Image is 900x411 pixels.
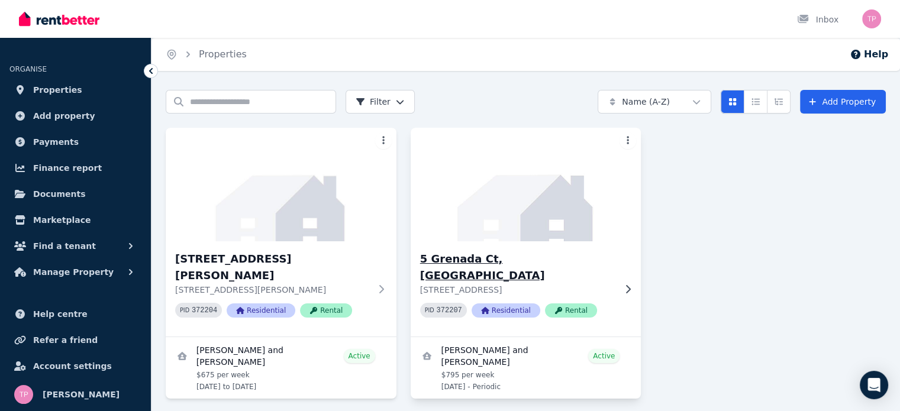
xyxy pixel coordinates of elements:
span: Properties [33,83,82,97]
span: Refer a friend [33,333,98,347]
a: Marketplace [9,208,141,232]
div: View options [721,90,791,114]
img: 1/23 Doggett Dr, Miami [166,128,396,241]
span: Manage Property [33,265,114,279]
code: 372204 [192,306,217,315]
span: ORGANISE [9,65,47,73]
div: Inbox [797,14,838,25]
h3: [STREET_ADDRESS][PERSON_NAME] [175,251,370,284]
button: Name (A-Z) [598,90,711,114]
button: Manage Property [9,260,141,284]
button: Find a tenant [9,234,141,258]
button: Card view [721,90,744,114]
div: Open Intercom Messenger [860,371,888,399]
p: [STREET_ADDRESS] [420,284,615,296]
button: More options [375,132,392,149]
span: Help centre [33,307,88,321]
small: PID [180,307,189,313]
a: Properties [199,48,247,60]
a: Refer a friend [9,328,141,352]
button: Help [850,47,888,62]
span: Find a tenant [33,239,96,253]
small: PID [425,307,434,313]
span: Finance report [33,161,102,175]
span: Marketplace [33,213,91,227]
a: View details for Jay Sewell and Chris McGregory [166,337,396,399]
span: Rental [545,303,597,318]
span: Account settings [33,359,112,373]
a: Add property [9,104,141,128]
a: Payments [9,130,141,154]
span: Documents [33,187,86,201]
img: Tim Pennock [862,9,881,28]
code: 372207 [437,306,462,315]
button: Expanded list view [767,90,791,114]
span: Filter [356,96,391,108]
a: 5 Grenada Ct, Varsity Lakes5 Grenada Ct, [GEOGRAPHIC_DATA][STREET_ADDRESS]PID 372207ResidentialRe... [411,128,641,336]
a: Documents [9,182,141,206]
button: Compact list view [744,90,767,114]
img: 5 Grenada Ct, Varsity Lakes [405,125,647,244]
button: More options [620,132,636,149]
button: Filter [346,90,415,114]
span: Residential [472,303,540,318]
a: Help centre [9,302,141,326]
a: Finance report [9,156,141,180]
h3: 5 Grenada Ct, [GEOGRAPHIC_DATA] [420,251,615,284]
a: Add Property [800,90,886,114]
p: [STREET_ADDRESS][PERSON_NAME] [175,284,370,296]
span: [PERSON_NAME] [43,387,120,402]
img: Tim Pennock [14,385,33,404]
span: Payments [33,135,79,149]
a: 1/23 Doggett Dr, Miami[STREET_ADDRESS][PERSON_NAME][STREET_ADDRESS][PERSON_NAME]PID 372204Residen... [166,128,396,336]
a: View details for ABBY FOSTER and CARLOS MORAIS [411,337,641,399]
img: RentBetter [19,10,99,28]
span: Residential [227,303,295,318]
span: Name (A-Z) [622,96,670,108]
span: Rental [300,303,352,318]
a: Properties [9,78,141,102]
nav: Breadcrumb [151,38,261,71]
span: Add property [33,109,95,123]
a: Account settings [9,354,141,378]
